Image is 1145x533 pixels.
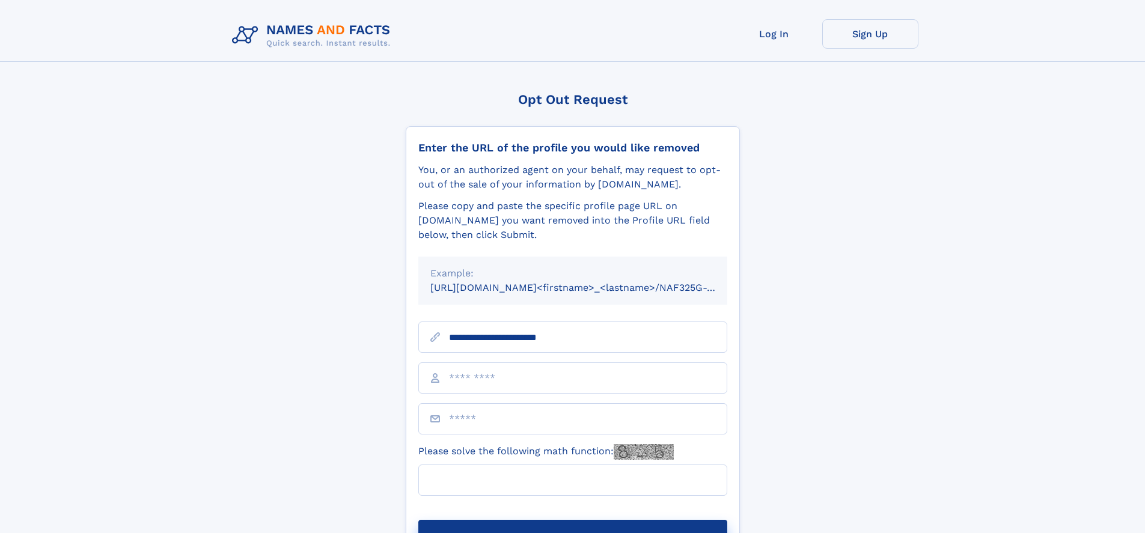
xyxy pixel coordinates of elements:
a: Log In [726,19,822,49]
a: Sign Up [822,19,918,49]
img: Logo Names and Facts [227,19,400,52]
div: Please copy and paste the specific profile page URL on [DOMAIN_NAME] you want removed into the Pr... [418,199,727,242]
small: [URL][DOMAIN_NAME]<firstname>_<lastname>/NAF325G-xxxxxxxx [430,282,750,293]
div: Opt Out Request [406,92,740,107]
div: Example: [430,266,715,281]
div: Enter the URL of the profile you would like removed [418,141,727,154]
div: You, or an authorized agent on your behalf, may request to opt-out of the sale of your informatio... [418,163,727,192]
label: Please solve the following math function: [418,444,674,460]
